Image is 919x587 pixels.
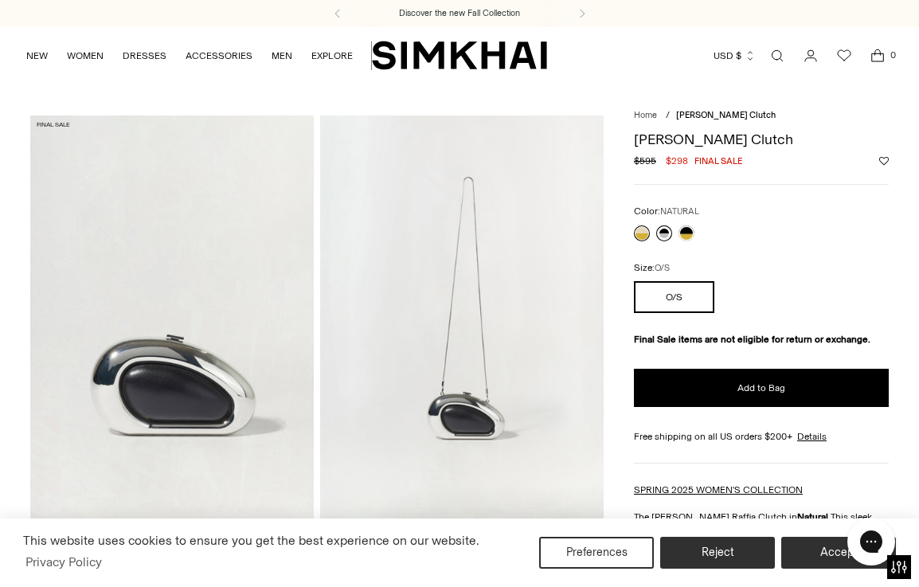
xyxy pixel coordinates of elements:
[795,40,827,72] a: Go to the account page
[634,110,657,120] a: Home
[634,154,656,168] s: $595
[67,38,104,73] a: WOMEN
[634,334,870,345] strong: Final Sale items are not eligible for return or exchange.
[272,38,292,73] a: MEN
[634,484,803,495] a: SPRING 2025 WOMEN'S COLLECTION
[634,109,889,123] nav: breadcrumbs
[320,115,604,541] img: Luna Clutch
[655,263,670,273] span: O/S
[737,382,785,395] span: Add to Bag
[714,38,756,73] button: USD $
[676,110,776,120] span: [PERSON_NAME] Clutch
[797,511,831,522] strong: Natural.
[761,40,793,72] a: Open search modal
[666,109,670,123] div: /
[886,48,900,62] span: 0
[539,537,654,569] button: Preferences
[666,154,688,168] span: $298
[634,369,889,407] button: Add to Bag
[26,38,48,73] a: NEW
[797,429,827,444] a: Details
[634,429,889,444] div: Free shipping on all US orders $200+
[186,38,252,73] a: ACCESSORIES
[634,510,889,553] p: The [PERSON_NAME] Raffia Clutch in This sleek oval clutch features a raffia panel framed by a pol...
[123,38,166,73] a: DRESSES
[634,132,889,147] h1: [PERSON_NAME] Clutch
[30,115,314,541] img: Luna Clutch
[634,281,714,313] button: O/S
[879,156,889,166] button: Add to Wishlist
[13,526,160,574] iframe: Sign Up via Text for Offers
[311,38,353,73] a: EXPLORE
[828,40,860,72] a: Wishlist
[23,533,479,548] span: This website uses cookies to ensure you get the best experience on our website.
[660,206,699,217] span: NATURAL
[634,204,699,219] label: Color:
[372,40,547,71] a: SIMKHAI
[634,260,670,276] label: Size:
[839,512,903,571] iframe: Gorgias live chat messenger
[399,7,520,20] a: Discover the new Fall Collection
[862,40,894,72] a: Open cart modal
[660,537,775,569] button: Reject
[781,537,896,569] button: Accept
